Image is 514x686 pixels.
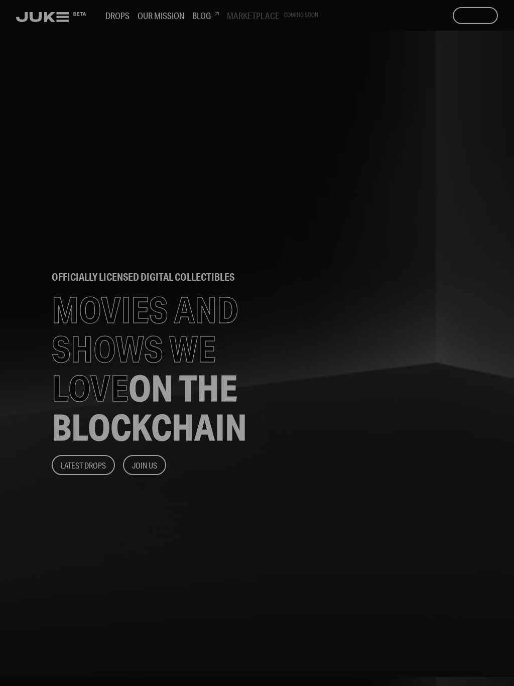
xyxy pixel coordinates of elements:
[52,290,247,447] h1: MOVIES AND SHOWS WE LOVE
[123,455,166,475] button: Join Us
[52,455,115,475] button: Latest Drops
[52,272,247,282] h2: officially licensed digital collectibles
[266,200,462,547] img: home-banner
[192,10,219,21] h3: Blog
[52,366,247,449] span: ON THE BLOCKCHAIN
[105,10,130,21] h3: Drops
[138,10,184,21] h3: Our Mission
